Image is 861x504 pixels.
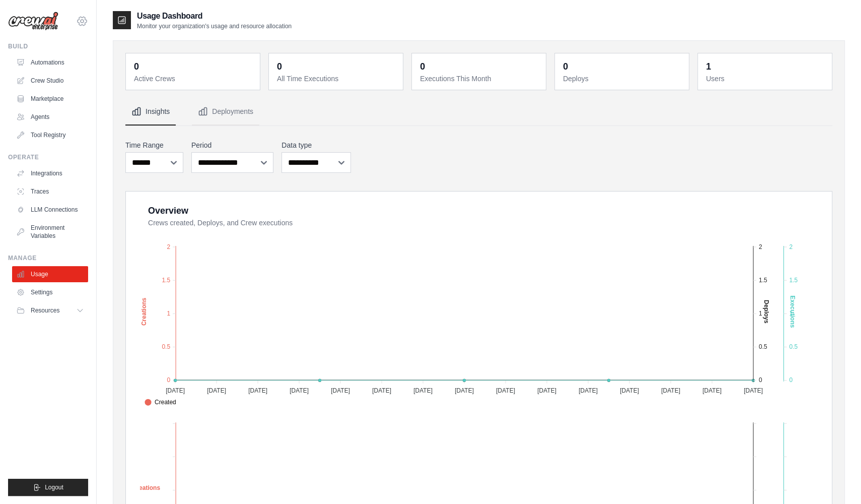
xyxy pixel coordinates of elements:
button: Logout [8,479,88,496]
dt: Crews created, Deploys, and Crew executions [148,218,820,228]
tspan: [DATE] [579,387,598,394]
button: Deployments [192,98,259,125]
text: Deploys [763,300,770,324]
tspan: [DATE] [620,387,639,394]
nav: Tabs [125,98,832,125]
tspan: 0 [759,376,762,384]
text: Executions [789,295,796,328]
tspan: [DATE] [290,387,309,394]
tspan: 2 [167,243,170,250]
tspan: 1.5 [162,277,170,284]
a: Automations [12,54,88,71]
div: Manage [8,254,88,262]
text: Creations [132,484,161,491]
tspan: [DATE] [744,387,763,394]
tspan: 0 [167,376,170,384]
div: 1 [706,59,711,74]
dt: All Time Executions [277,74,397,84]
a: LLM Connections [12,202,88,218]
label: Time Range [125,140,183,150]
tspan: 2 [789,243,793,250]
span: Created [145,398,176,407]
div: 0 [563,59,568,74]
h2: Usage Dashboard [137,10,292,22]
div: Build [8,42,88,50]
tspan: [DATE] [166,387,185,394]
div: 0 [420,59,425,74]
dt: Deploys [563,74,683,84]
tspan: [DATE] [537,387,556,394]
span: Logout [45,483,63,491]
a: Settings [12,284,88,300]
tspan: [DATE] [248,387,267,394]
a: Marketplace [12,91,88,107]
button: Resources [12,302,88,319]
text: Creations [140,297,148,326]
div: 0 [134,59,139,74]
tspan: 1 [167,310,170,317]
tspan: 0.5 [162,343,170,350]
dt: Executions This Month [420,74,540,84]
a: Usage [12,266,88,282]
tspan: [DATE] [372,387,391,394]
dt: Active Crews [134,74,254,84]
div: Overview [148,204,188,218]
tspan: [DATE] [455,387,474,394]
dt: Users [706,74,826,84]
tspan: [DATE] [702,387,722,394]
a: Environment Variables [12,220,88,244]
a: Integrations [12,165,88,181]
tspan: 1.5 [759,277,767,284]
p: Monitor your organization's usage and resource allocation [137,22,292,30]
tspan: [DATE] [331,387,350,394]
button: Insights [125,98,176,125]
label: Period [191,140,273,150]
tspan: 0 [789,376,793,384]
tspan: 1 [759,310,762,317]
img: Logo [8,12,58,31]
a: Tool Registry [12,127,88,143]
tspan: 2 [759,243,762,250]
tspan: [DATE] [496,387,515,394]
tspan: 1.5 [789,277,798,284]
tspan: 0.5 [759,343,767,350]
a: Agents [12,109,88,125]
tspan: [DATE] [413,387,433,394]
label: Data type [281,140,351,150]
tspan: [DATE] [207,387,226,394]
div: 0 [277,59,282,74]
a: Crew Studio [12,73,88,89]
span: Resources [31,306,59,314]
tspan: [DATE] [661,387,680,394]
a: Traces [12,183,88,200]
tspan: 0.5 [789,343,798,350]
div: Operate [8,153,88,161]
